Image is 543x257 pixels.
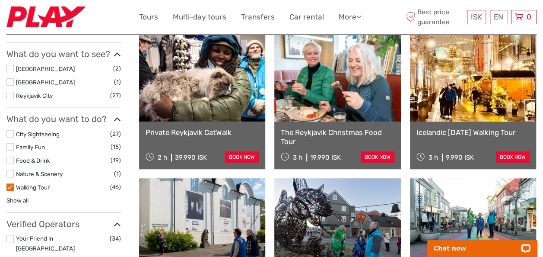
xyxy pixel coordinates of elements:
span: Best price guarantee [404,7,465,26]
a: Tours [139,11,158,23]
div: 39.990 ISK [175,154,207,161]
span: (2) [113,64,121,74]
span: (1) [114,169,121,179]
div: 19.990 ISK [310,154,341,161]
span: ISK [471,13,482,21]
span: (15) [111,142,121,152]
a: Walking Tour [16,184,50,191]
span: (46) [110,182,121,192]
span: 2 h [158,154,167,161]
a: Your Friend in [GEOGRAPHIC_DATA] [16,235,75,252]
a: City Sightseeing [16,131,60,138]
a: Show all [6,197,29,204]
iframe: LiveChat chat widget [422,230,543,257]
a: Car rental [289,11,324,23]
div: EN [490,10,507,24]
a: [GEOGRAPHIC_DATA] [16,65,75,72]
span: (19) [111,155,121,165]
a: Family Fun [16,144,45,151]
a: [GEOGRAPHIC_DATA] [16,79,75,86]
div: 9.990 ISK [446,154,474,161]
span: (1) [114,77,121,87]
a: Transfers [241,11,275,23]
a: book now [496,151,530,163]
h3: What do you want to see? [6,49,121,59]
h3: What do you want to do? [6,114,121,124]
a: Food & Drink [16,157,50,164]
a: Reykjavík City [16,92,53,99]
a: book now [225,151,259,163]
span: (27) [110,90,121,100]
a: Icelandic [DATE] Walking Tour [416,128,530,137]
a: book now [361,151,394,163]
span: (34) [110,234,121,244]
img: Fly Play [6,6,86,28]
a: More [339,11,361,23]
a: The Reykjavik Christmas Food Tour [281,128,394,146]
a: Nature & Scenery [16,170,63,177]
a: Private Reykjavik CatWalk [146,128,259,137]
a: Multi-day tours [173,11,226,23]
h3: Verified Operators [6,219,121,229]
span: 0 [525,13,533,21]
span: 3 h [293,154,302,161]
span: (27) [110,129,121,139]
span: 3 h [429,154,438,161]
